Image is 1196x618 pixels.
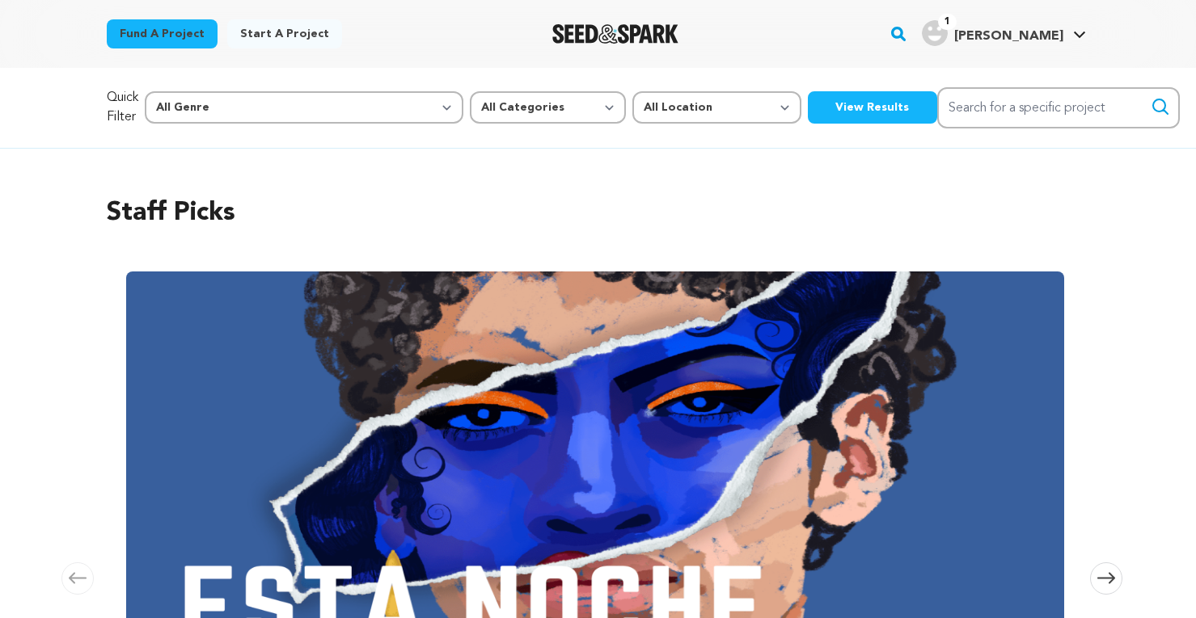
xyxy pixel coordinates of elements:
[937,87,1180,128] input: Search for a specific project
[107,19,218,48] a: Fund a project
[552,24,679,44] img: Seed&Spark Logo Dark Mode
[808,91,937,124] button: View Results
[922,20,948,46] img: user.png
[227,19,342,48] a: Start a project
[107,88,138,127] p: Quick Filter
[919,17,1089,51] span: Leonardi J.'s Profile
[919,17,1089,46] a: Leonardi J.'s Profile
[107,194,1090,233] h2: Staff Picks
[552,24,679,44] a: Seed&Spark Homepage
[954,30,1063,43] span: [PERSON_NAME]
[922,20,1063,46] div: Leonardi J.'s Profile
[938,14,957,30] span: 1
